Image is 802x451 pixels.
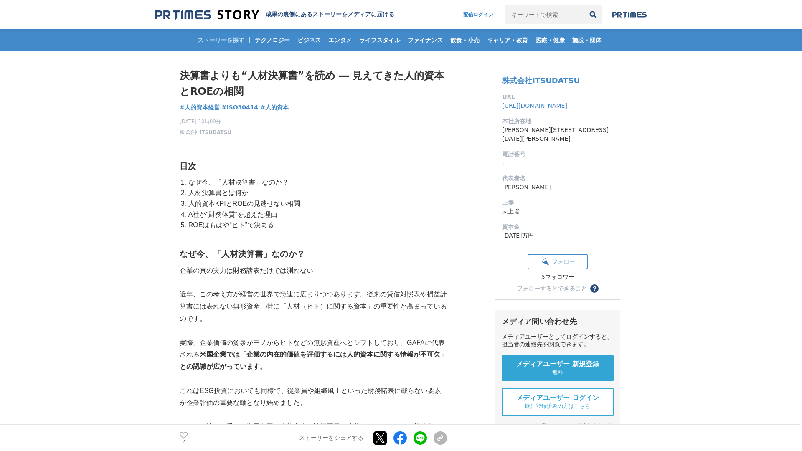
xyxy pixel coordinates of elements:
dd: [PERSON_NAME][STREET_ADDRESS][DATE][PERSON_NAME] [502,126,613,143]
button: ？ [590,284,599,293]
li: 人材決算書とは何か [186,187,447,198]
a: エンタメ [325,29,355,51]
span: 飲食・小売 [447,36,483,44]
p: ストーリーをシェアする [299,434,363,442]
a: ファイナンス [404,29,446,51]
p: 実際、企業価値の源泉がモノからヒトなどの無形資産へとシフトしており、GAFAに代表される [180,337,447,373]
li: 人的資本KPIとROEの見逃せない相関 [186,198,447,209]
p: 企業の真の実力は財務諸表だけでは測れない―― [180,265,447,277]
strong: なぜ今、「人材決算書」なのか？ [180,249,305,258]
a: ライフスタイル [356,29,404,51]
li: ROEはもはや“ヒト”で決まる [186,220,447,231]
span: #人的資本 [260,104,289,111]
span: 既に登録済みの方はこちら [525,403,590,410]
a: #人的資本経営 [180,103,220,112]
input: キーワードで検索 [505,5,584,24]
a: 株式会社ITSUDATSU [180,129,231,136]
h2: 成果の裏側にあるストーリーをメディアに届ける [266,11,394,18]
a: 医療・健康 [532,29,568,51]
li: なぜ今、「人材決算書」なのか？ [186,177,447,188]
span: メディアユーザー 新規登録 [516,360,599,369]
span: テクノロジー [251,36,293,44]
p: 近年、この考え方が経営の世界で急速に広まりつつあります。従来の貸借対照表や損益計算書には表れない無形資産、特に「人材（ヒト）に関する資本」の重要性が高まっているのです。 [180,289,447,324]
a: キャリア・教育 [484,29,531,51]
a: 配信ログイン [455,5,502,24]
a: #人的資本 [260,103,289,112]
dd: 未上場 [502,207,613,216]
dt: URL [502,93,613,101]
span: メディアユーザー ログイン [516,394,599,403]
span: #人的資本経営 [180,104,220,111]
span: エンタメ [325,36,355,44]
button: 検索 [584,5,602,24]
dd: [PERSON_NAME] [502,183,613,192]
img: 成果の裏側にあるストーリーをメディアに届ける [155,9,259,20]
a: テクノロジー [251,29,293,51]
dt: 代表者名 [502,174,613,183]
span: ビジネス [294,36,324,44]
a: 株式会社ITSUDATSU [502,76,580,85]
span: ？ [591,286,597,291]
div: メディアユーザーとしてログインすると、担当者の連絡先を閲覧できます。 [502,333,614,348]
dd: - [502,159,613,167]
h1: 決算書よりも“人材決算書”を読め ― 見えてきた人的資本とROEの相関 [180,68,447,100]
span: 施設・団体 [569,36,605,44]
a: #ISO30414 [222,103,259,112]
span: ファイナンス [404,36,446,44]
span: キャリア・教育 [484,36,531,44]
a: ビジネス [294,29,324,51]
div: 5フォロワー [528,274,588,281]
span: ライフスタイル [356,36,404,44]
dt: 上場 [502,198,613,207]
a: メディアユーザー ログイン 既に登録済みの方はこちら [502,388,614,416]
button: フォロー [528,254,588,269]
span: [DATE] 10時00分 [180,118,231,125]
p: これはESG投資においても同様で、従業員や組織風土といった財務諸表に載らない要素が企業評価の重要な軸となり始めました。 [180,385,447,409]
dd: [DATE]万円 [502,231,613,240]
div: フォローするとできること [517,286,587,291]
a: 飲食・小売 [447,29,483,51]
span: 医療・健康 [532,36,568,44]
p: 2 [180,440,188,444]
a: [URL][DOMAIN_NAME] [502,102,567,109]
dt: 電話番号 [502,150,613,159]
a: 施設・団体 [569,29,605,51]
a: メディアユーザー 新規登録 無料 [502,355,614,381]
strong: 目次 [180,162,196,171]
div: メディア問い合わせ先 [502,317,614,327]
dt: 本社所在地 [502,117,613,126]
img: prtimes [612,11,647,18]
li: A社が“財務体質”を超えた理由 [186,209,447,220]
span: 無料 [552,369,563,376]
strong: 米国企業では「企業の内在的価値を評価するには人的資本に関する情報が不可欠」との認識が広がっています。 [180,351,447,370]
dt: 資本金 [502,223,613,231]
a: 成果の裏側にあるストーリーをメディアに届ける 成果の裏側にあるストーリーをメディアに届ける [155,9,394,20]
span: #ISO30414 [222,104,259,111]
